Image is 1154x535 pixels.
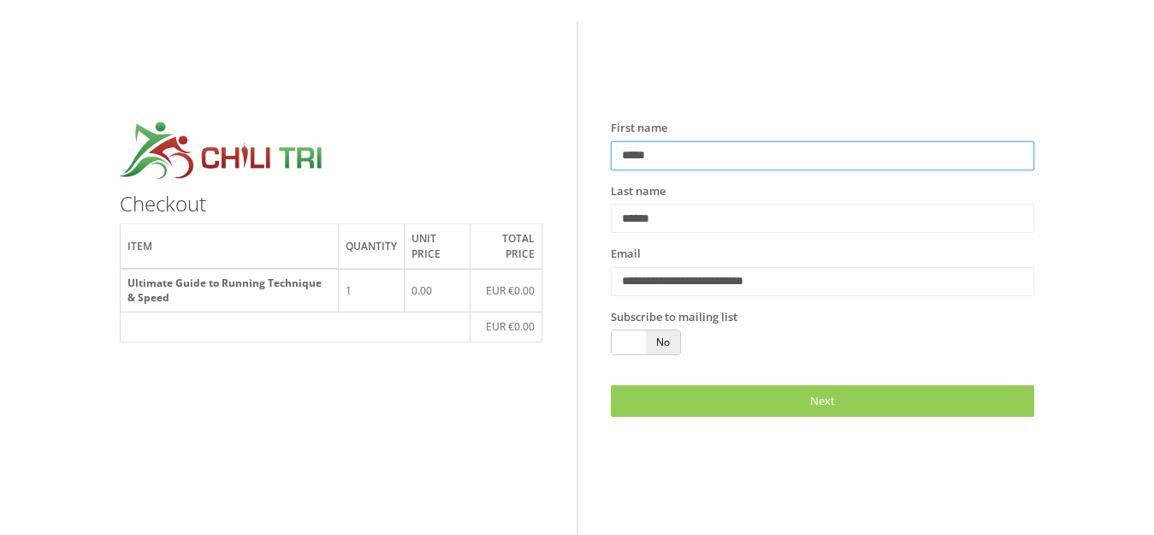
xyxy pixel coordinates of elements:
th: Unit price [404,224,470,269]
span: No [646,330,680,354]
td: EUR €0.00 [470,312,542,342]
th: Item [120,224,338,269]
td: 0.00 [404,269,470,312]
label: Email [611,246,641,263]
label: Subscribe to mailing list [611,309,737,326]
th: Ultimate Guide to Running Technique & Speed [120,269,338,312]
td: EUR €0.00 [470,269,542,312]
th: Total price [470,224,542,269]
a: Next [611,385,1034,417]
label: First name [611,120,667,137]
th: Quantity [338,224,404,269]
label: Last name [611,183,666,200]
h3: Checkout [120,193,543,215]
img: croppedchilitri.jpg [120,120,323,184]
td: 1 [338,269,404,312]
